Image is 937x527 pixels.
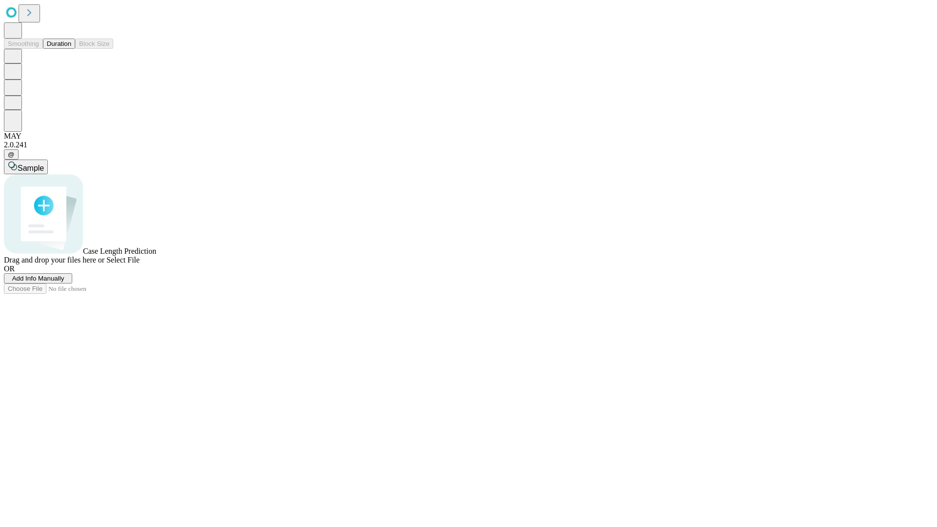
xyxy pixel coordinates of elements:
[4,132,933,141] div: MAY
[4,141,933,149] div: 2.0.241
[83,247,156,255] span: Case Length Prediction
[12,275,64,282] span: Add Info Manually
[106,256,140,264] span: Select File
[4,264,15,273] span: OR
[75,39,113,49] button: Block Size
[4,273,72,284] button: Add Info Manually
[8,151,15,158] span: @
[4,256,104,264] span: Drag and drop your files here or
[4,149,19,160] button: @
[43,39,75,49] button: Duration
[18,164,44,172] span: Sample
[4,39,43,49] button: Smoothing
[4,160,48,174] button: Sample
